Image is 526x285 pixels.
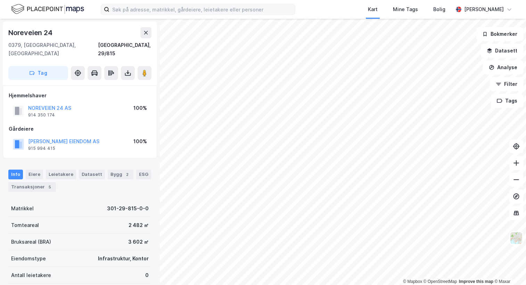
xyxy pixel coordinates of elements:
div: 0379, [GEOGRAPHIC_DATA], [GEOGRAPHIC_DATA] [8,41,98,58]
div: Tomteareal [11,221,39,229]
div: Bolig [433,5,445,14]
div: Transaksjoner [8,182,56,192]
div: Datasett [79,170,105,179]
div: 914 350 174 [28,112,55,118]
div: Gårdeiere [9,125,151,133]
button: Analyse [483,60,523,74]
div: 100% [133,137,147,146]
a: OpenStreetMap [424,279,457,284]
img: Z [510,231,523,245]
button: Filter [490,77,523,91]
div: ESG [136,170,151,179]
div: 100% [133,104,147,112]
div: 2 [124,171,131,178]
button: Tag [8,66,68,80]
div: 0 [145,271,149,279]
div: Eiere [26,170,43,179]
input: Søk på adresse, matrikkel, gårdeiere, leietakere eller personer [109,4,295,15]
div: Antall leietakere [11,271,51,279]
div: Mine Tags [393,5,418,14]
img: logo.f888ab2527a4732fd821a326f86c7f29.svg [11,3,84,15]
div: 5 [46,184,53,190]
div: Eiendomstype [11,254,46,263]
button: Bokmerker [476,27,523,41]
div: Info [8,170,23,179]
div: 3 602 ㎡ [128,238,149,246]
div: Bygg [108,170,133,179]
button: Datasett [481,44,523,58]
div: Matrikkel [11,204,34,213]
div: Bruksareal (BRA) [11,238,51,246]
a: Improve this map [459,279,493,284]
div: Infrastruktur, Kontor [98,254,149,263]
div: Hjemmelshaver [9,91,151,100]
div: 915 994 415 [28,146,55,151]
iframe: Chat Widget [491,252,526,285]
div: 2 482 ㎡ [129,221,149,229]
div: Noreveien 24 [8,27,54,38]
div: 301-29-815-0-0 [107,204,149,213]
a: Mapbox [403,279,422,284]
div: [GEOGRAPHIC_DATA], 29/815 [98,41,151,58]
div: Leietakere [46,170,76,179]
div: Kart [368,5,378,14]
div: [PERSON_NAME] [464,5,504,14]
button: Tags [491,94,523,108]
